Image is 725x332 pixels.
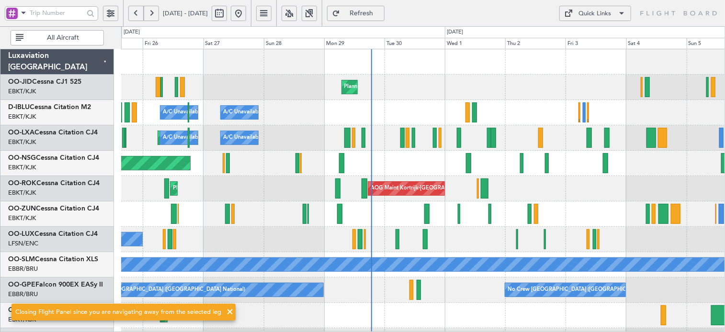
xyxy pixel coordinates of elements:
div: Closing Flight Panel since you are navigating away from the selected leg [15,308,221,317]
a: D-IBLUCessna Citation M2 [8,104,91,111]
div: Fri 26 [143,38,203,49]
button: Refresh [327,6,385,21]
div: Quick Links [579,9,612,19]
a: OO-NSGCessna Citation CJ4 [8,155,99,161]
span: OO-LUX [8,231,34,237]
div: A/C Unavailable [223,131,263,145]
span: OO-ROK [8,180,36,187]
div: Wed 1 [445,38,505,49]
a: OO-SLMCessna Citation XLS [8,256,98,263]
a: EBKT/KJK [8,214,36,222]
a: OO-JIDCessna CJ1 525 [8,78,81,85]
div: Mon 29 [324,38,385,49]
div: Sat 27 [204,38,264,49]
div: Planned Maint Kortrijk-[GEOGRAPHIC_DATA] [344,80,456,94]
span: D-IBLU [8,104,30,111]
span: All Aircraft [25,34,101,41]
button: All Aircraft [11,30,104,45]
a: OO-ROKCessna Citation CJ4 [8,180,100,187]
div: Sat 4 [626,38,687,49]
div: [DATE] [447,28,463,36]
a: EBKT/KJK [8,112,36,121]
div: A/C Unavailable [GEOGRAPHIC_DATA]-[GEOGRAPHIC_DATA] [223,105,376,120]
a: LFSN/ENC [8,239,38,248]
a: EBKT/KJK [8,163,36,172]
div: Fri 3 [566,38,626,49]
div: [DATE] [124,28,140,36]
div: Thu 2 [505,38,566,49]
div: A/C Unavailable [GEOGRAPHIC_DATA] ([GEOGRAPHIC_DATA] National) [163,131,341,145]
a: EBKT/KJK [8,138,36,146]
a: EBKT/KJK [8,188,36,197]
a: EBBR/BRU [8,290,38,299]
a: EBBR/BRU [8,265,38,273]
div: No Crew [GEOGRAPHIC_DATA] ([GEOGRAPHIC_DATA] National) [508,283,668,297]
span: Refresh [342,10,381,17]
div: A/C Unavailable [GEOGRAPHIC_DATA] ([GEOGRAPHIC_DATA] National) [163,105,341,120]
span: OO-JID [8,78,32,85]
div: AOG Maint Kortrijk-[GEOGRAPHIC_DATA] [371,181,475,196]
button: Quick Links [559,6,631,21]
a: OO-LUXCessna Citation CJ4 [8,231,98,237]
input: Trip Number [30,6,84,20]
span: [DATE] - [DATE] [163,9,208,18]
div: Tue 30 [385,38,445,49]
div: Planned Maint Kortrijk-[GEOGRAPHIC_DATA] [173,181,284,196]
span: OO-NSG [8,155,36,161]
span: OO-GPE [8,281,35,288]
span: OO-SLM [8,256,35,263]
a: OO-GPEFalcon 900EX EASy II [8,281,103,288]
span: OO-LXA [8,129,34,136]
a: OO-ZUNCessna Citation CJ4 [8,205,99,212]
span: OO-ZUN [8,205,36,212]
div: No Crew [GEOGRAPHIC_DATA] ([GEOGRAPHIC_DATA] National) [85,283,245,297]
a: OO-LXACessna Citation CJ4 [8,129,98,136]
div: Sun 28 [264,38,324,49]
a: EBKT/KJK [8,87,36,96]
